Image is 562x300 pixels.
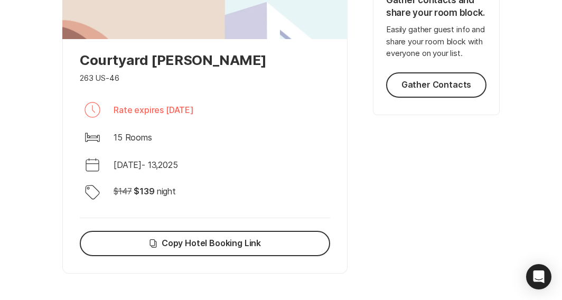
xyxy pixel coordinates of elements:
[114,131,152,144] p: 15 Rooms
[134,185,154,198] p: $ 139
[80,231,330,256] button: Copy Hotel Booking Link
[386,24,486,60] p: Easily gather guest info and share your room block with everyone on your list.
[80,52,330,68] p: Courtyard [PERSON_NAME]
[114,185,132,198] p: $ 147
[114,158,178,171] p: [DATE] - 13 , 2025
[114,104,194,116] p: Rate expires [DATE]
[80,72,119,85] p: 263 US-46
[526,264,551,289] div: Open Intercom Messenger
[157,185,176,198] p: night
[386,72,486,98] button: Gather Contacts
